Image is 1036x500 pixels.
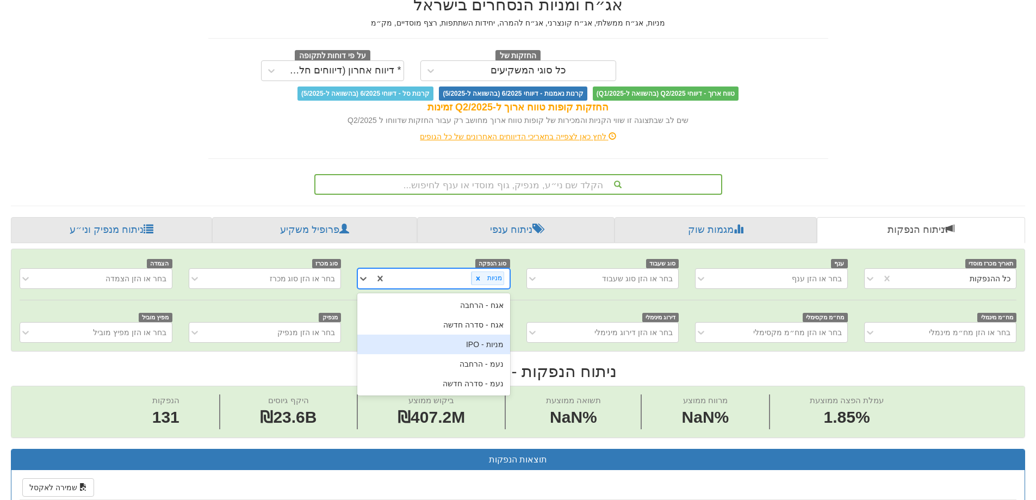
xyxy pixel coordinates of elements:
[484,272,504,285] div: מניות
[357,335,510,354] div: מניות - IPO
[417,217,615,243] a: ניתוח ענפי
[615,217,816,243] a: מגמות שוק
[546,396,601,405] span: תשואה ממוצעת
[357,354,510,374] div: נעמ - הרחבה
[93,327,166,338] div: בחר או הזן מפיץ מוביל
[977,313,1016,322] span: מח״מ מינמלי
[602,273,673,284] div: בחר או הזן סוג שעבוד
[646,259,679,268] span: סוג שעבוד
[398,408,465,426] span: ₪407.2M
[810,406,884,429] span: 1.85%
[594,327,673,338] div: בחר או הזן דירוג מינימלי
[682,406,729,429] span: NaN%
[152,406,179,429] span: 131
[200,131,836,142] div: לחץ כאן לצפייה בתאריכי הדיווחים האחרונים של כל הגופים
[315,175,721,194] div: הקלד שם ני״ע, מנפיק, גוף מוסדי או ענף לחיפוש...
[753,327,842,338] div: בחר או הזן מח״מ מקסימלי
[357,374,510,393] div: נעמ - סדרה חדשה
[642,313,679,322] span: דירוג מינימלי
[970,273,1010,284] div: כל ההנפקות
[260,408,317,426] span: ₪23.6B
[208,101,828,115] div: החזקות קופות טווח ארוך ל-Q2/2025 זמינות
[593,87,739,101] span: טווח ארוך - דיווחי Q2/2025 (בהשוואה ל-Q1/2025)
[277,327,335,338] div: בחר או הזן מנפיק
[357,295,510,315] div: אגח - הרחבה
[20,455,1016,465] h3: תוצאות הנפקות
[270,273,336,284] div: בחר או הזן סוג מכרז
[831,259,848,268] span: ענף
[268,396,308,405] span: היקף גיוסים
[546,406,601,429] span: NaN%
[208,115,828,126] div: שים לב שבתצוגה זו שווי הקניות והמכירות של קופות טווח ארוך מחושב רק עבור החזקות שדווחו ל Q2/2025
[297,87,433,101] span: קרנות סל - דיווחי 6/2025 (בהשוואה ל-5/2025)
[408,396,454,405] span: ביקוש ממוצע
[475,259,510,268] span: סוג הנפקה
[792,273,842,284] div: בחר או הזן ענף
[683,396,728,405] span: מרווח ממוצע
[803,313,848,322] span: מח״מ מקסימלי
[11,217,212,243] a: ניתוח מנפיק וני״ע
[106,273,166,284] div: בחר או הזן הצמדה
[152,396,179,405] span: הנפקות
[284,65,401,76] div: * דיווח אחרון (דיווחים חלקיים)
[139,313,172,322] span: מפיץ מוביל
[11,362,1025,380] h2: ניתוח הנפקות - כל ההנפקות
[965,259,1016,268] span: תאריך מכרז מוסדי
[495,50,541,62] span: החזקות של
[929,327,1010,338] div: בחר או הזן מח״מ מינמלי
[212,217,417,243] a: פרופיל משקיע
[439,87,587,101] span: קרנות נאמנות - דיווחי 6/2025 (בהשוואה ל-5/2025)
[312,259,342,268] span: סוג מכרז
[295,50,370,62] span: על פי דוחות לתקופה
[810,396,884,405] span: עמלת הפצה ממוצעת
[491,65,566,76] div: כל סוגי המשקיעים
[357,315,510,335] div: אגח - סדרה חדשה
[319,313,341,322] span: מנפיק
[208,19,828,27] h5: מניות, אג״ח ממשלתי, אג״ח קונצרני, אג״ח להמרה, יחידות השתתפות, רצף מוסדיים, מק״מ
[817,217,1025,243] a: ניתוח הנפקות
[22,478,94,497] button: שמירה לאקסל
[147,259,172,268] span: הצמדה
